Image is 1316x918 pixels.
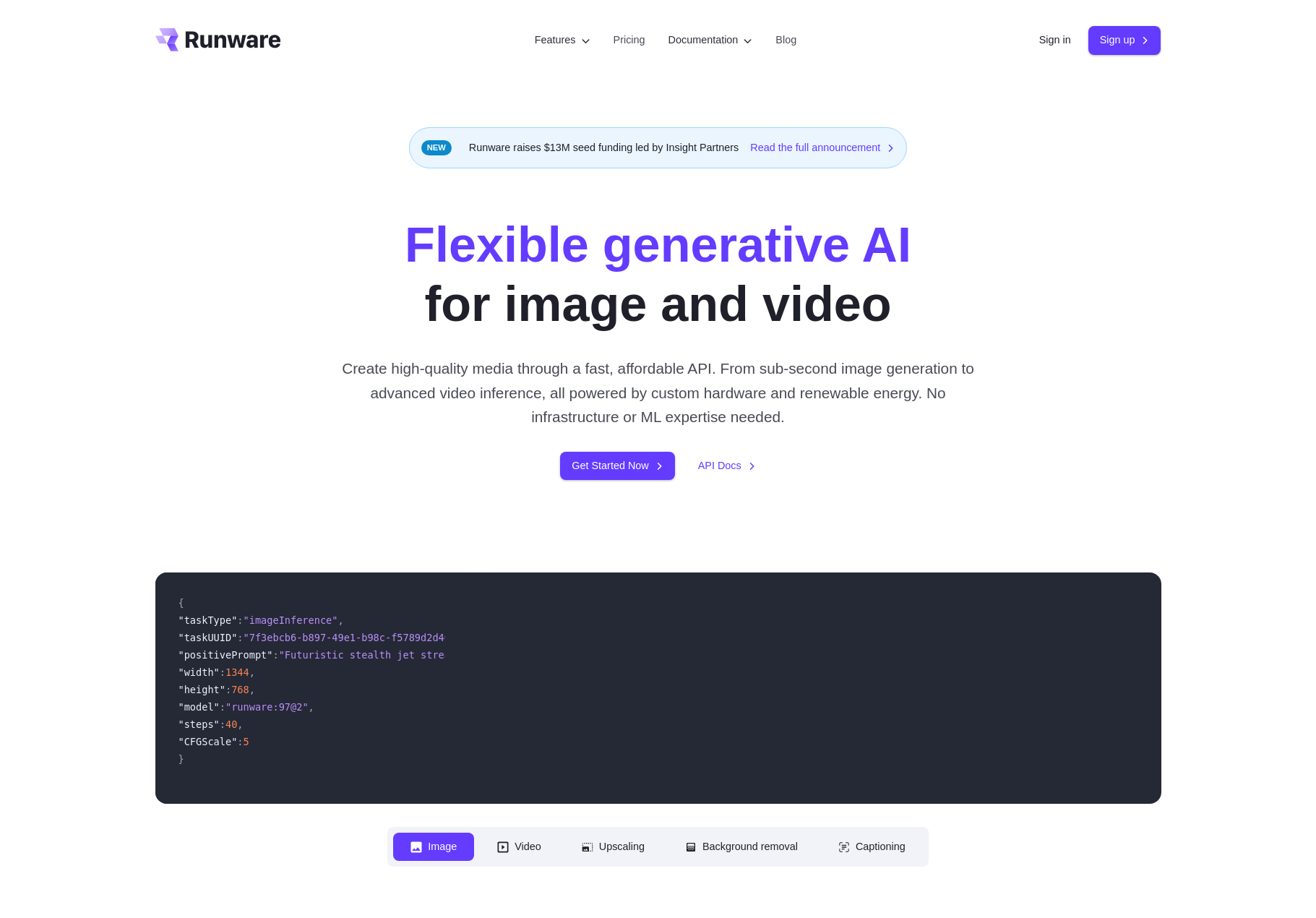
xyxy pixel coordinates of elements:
[249,666,255,678] span: ,
[393,833,474,861] button: Image
[244,614,338,626] span: "imageInference"
[179,753,184,765] span: }
[1088,26,1161,54] a: Sign up
[220,666,225,678] span: :
[614,32,645,48] a: Pricing
[179,718,220,730] span: "steps"
[179,666,220,678] span: "width"
[155,28,281,51] a: Go to /
[220,701,225,713] span: :
[244,736,249,747] span: 5
[179,736,238,747] span: "CFGScale"
[225,684,231,695] span: :
[698,458,756,474] a: API Docs
[179,632,238,643] span: "taskUUID"
[231,684,249,695] span: 768
[309,701,314,713] span: ,
[564,833,662,861] button: Upscaling
[405,217,911,272] strong: Flexible generative AI
[225,701,309,713] span: "runware:97@2"
[225,718,237,730] span: 40
[237,718,243,730] span: ,
[237,632,243,643] span: :
[249,684,255,695] span: ,
[179,649,273,661] span: "positivePrompt"
[668,833,815,861] button: Background removal
[336,356,980,429] p: Create high-quality media through a fast, affordable API. From sub-second image generation to adv...
[220,718,225,730] span: :
[279,649,817,661] span: "Futuristic stealth jet streaking through a neon-lit cityscape with glowing purple exhaust"
[179,701,220,713] span: "model"
[409,127,908,168] div: Runware raises $13M seed funding led by Insight Partners
[560,452,674,480] a: Get Started Now
[405,215,911,333] h1: for image and video
[237,736,243,747] span: :
[480,833,559,861] button: Video
[750,140,895,156] a: Read the full announcement
[272,649,278,661] span: :
[179,684,225,695] span: "height"
[535,32,590,48] label: Features
[337,614,343,626] span: ,
[821,833,923,861] button: Captioning
[179,614,238,626] span: "taskType"
[225,666,249,678] span: 1344
[1039,32,1071,48] a: Sign in
[775,32,796,48] a: Blog
[179,597,184,609] span: {
[668,32,753,48] label: Documentation
[237,614,243,626] span: :
[244,632,468,643] span: "7f3ebcb6-b897-49e1-b98c-f5789d2d40d7"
